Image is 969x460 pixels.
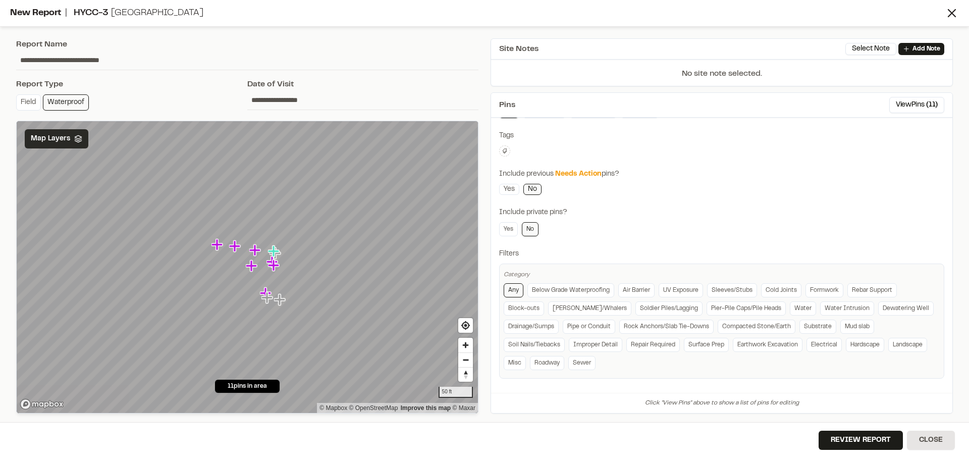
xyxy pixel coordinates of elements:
div: Map marker [261,291,275,304]
span: ( 11 ) [926,99,938,111]
a: Hardscape [846,338,884,352]
a: Dewatering Well [878,301,934,316]
a: [PERSON_NAME]/Whalers [548,301,631,316]
a: Repair Required [626,338,680,352]
div: Click "View Pins" above to show a list of pins for editing [491,393,952,413]
canvas: Map [17,121,478,413]
span: Zoom out [458,353,473,367]
span: [GEOGRAPHIC_DATA] [111,9,203,17]
a: Substrate [799,320,836,334]
p: Add Note [912,44,940,54]
a: Surface Prep [684,338,729,352]
a: Compacted Stone/Earth [718,320,795,334]
div: Map marker [249,244,262,257]
div: Map marker [266,255,280,269]
div: Map marker [229,240,242,253]
a: Formwork [805,283,843,297]
div: New Report [10,7,945,20]
a: OpenStreetMap [349,404,398,412]
button: ViewPins (11) [889,97,944,113]
a: Pier-Pile Caps/Pile Heads [707,301,786,316]
a: Map feedback [401,404,451,412]
button: Find my location [458,318,473,333]
a: Sewer [568,356,596,370]
button: Edit Tags [499,145,510,157]
a: Any [504,283,523,297]
a: Water Intrusion [820,301,874,316]
a: Drainage/Sumps [504,320,559,334]
a: Mud slab [840,320,874,334]
div: Report Name [16,38,478,50]
a: Improper Detail [569,338,622,352]
span: Pins [499,99,515,111]
span: Site Notes [499,43,539,55]
a: Below Grade Waterproofing [527,283,614,297]
div: Map marker [268,259,281,272]
div: Date of Visit [247,78,478,90]
div: Report Type [16,78,247,90]
div: Tags [499,130,944,141]
div: 50 ft [439,387,473,398]
a: Cold Joints [761,283,801,297]
div: Map marker [274,293,287,306]
button: Zoom out [458,352,473,367]
a: Landscape [888,338,927,352]
a: Misc [504,356,526,370]
a: Soil Nails/Tiebacks [504,338,565,352]
div: Map marker [246,260,259,273]
a: Block-outs [504,301,544,316]
a: Roadway [530,356,564,370]
a: Electrical [806,338,842,352]
button: Select Note [845,43,896,55]
div: Map marker [260,287,273,300]
div: Map marker [211,238,225,251]
a: UV Exposure [659,283,703,297]
a: Maxar [452,404,475,412]
a: Soldier Piles/Lagging [635,301,703,316]
a: Pipe or Conduit [563,320,615,334]
a: No [523,184,542,195]
a: Yes [499,184,519,195]
div: Category [504,270,940,279]
a: Rock Anchors/Slab Tie-Downs [619,320,714,334]
a: Air Barrier [618,283,655,297]
button: Close [907,431,955,450]
a: Water [790,301,816,316]
span: HYCC-3 [74,9,109,17]
p: No site note selected. [491,68,952,86]
div: Include previous pins? [499,169,944,180]
div: Filters [499,248,944,260]
button: Zoom in [458,338,473,352]
a: Sleeves/Stubs [707,283,757,297]
a: Earthwork Excavation [733,338,802,352]
div: Include private pins? [499,207,944,218]
a: Yes [499,222,518,236]
span: Needs Action [555,171,602,177]
a: No [522,222,539,236]
span: 11 pins in area [228,382,267,391]
button: Review Report [819,431,903,450]
a: Rebar Support [847,283,897,297]
div: Map marker [268,245,281,258]
a: Mapbox [319,404,347,412]
button: Reset bearing to north [458,367,473,382]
